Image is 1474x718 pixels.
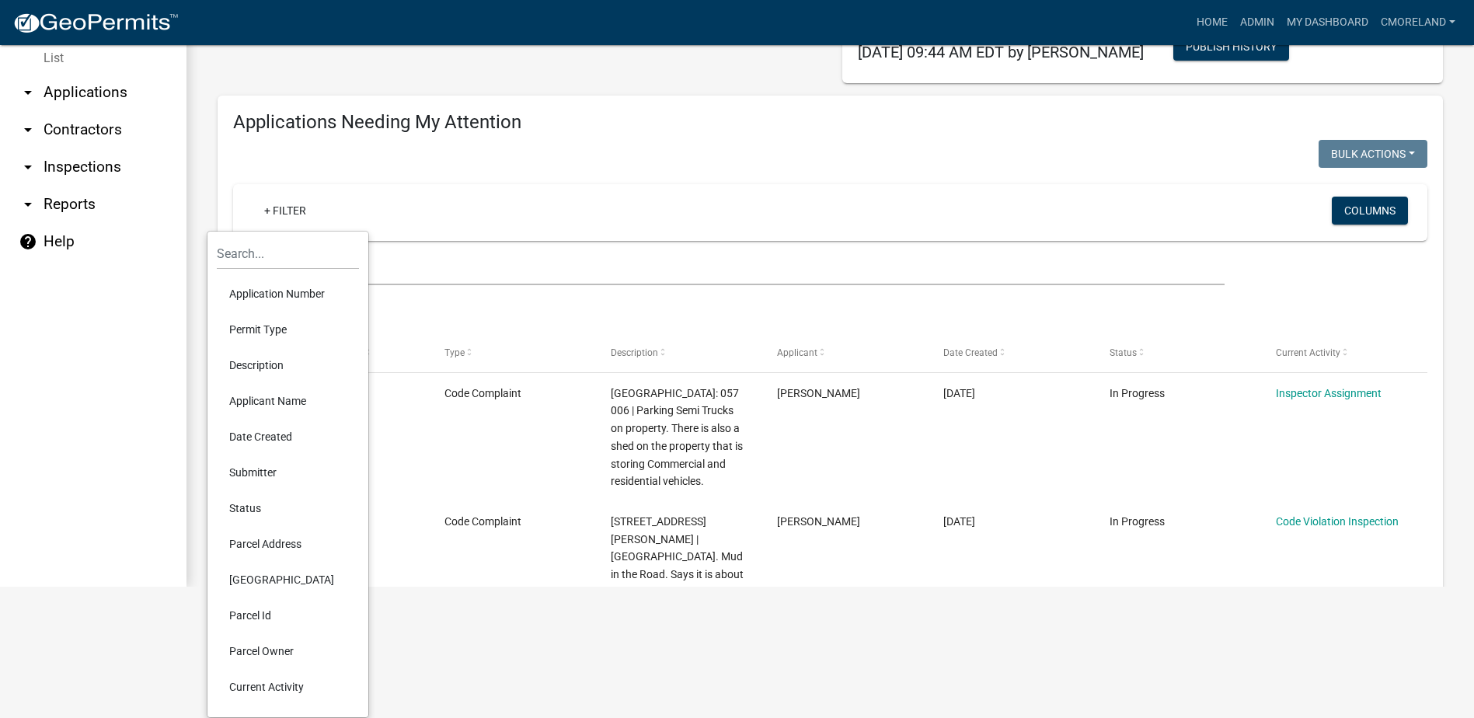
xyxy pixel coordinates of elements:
span: In Progress [1110,387,1165,399]
datatable-header-cell: Description [596,334,762,371]
li: Description [217,347,359,383]
span: Type [444,347,465,358]
span: Applicant [777,347,817,358]
button: Publish History [1173,33,1289,61]
h4: Applications Needing My Attention [233,111,1427,134]
a: cmoreland [1375,8,1462,37]
span: Code Complaint [444,387,521,399]
datatable-header-cell: Type [429,334,595,371]
li: Permit Type [217,312,359,347]
span: Description [611,347,658,358]
datatable-header-cell: Applicant [762,334,929,371]
li: Parcel Address [217,526,359,562]
i: arrow_drop_down [19,195,37,214]
span: In Progress [1110,515,1165,528]
i: help [19,232,37,251]
span: 09/10/2025 [943,387,975,399]
span: Current Activity [1276,347,1340,358]
span: Code Complaint [444,515,521,528]
input: Search... [217,238,359,270]
li: Parcel Id [217,598,359,633]
datatable-header-cell: Date Created [929,334,1095,371]
span: Status [1110,347,1137,358]
li: Status [217,490,359,526]
a: Admin [1234,8,1281,37]
li: [GEOGRAPHIC_DATA] [217,562,359,598]
span: RiverView Rd Parcel: 057 006 | Parking Semi Trucks on property. There is also a shed on the prope... [611,387,743,488]
span: Date Created [943,347,998,358]
button: Bulk Actions [1319,140,1427,168]
wm-modal-confirm: Workflow Publish History [1173,42,1289,54]
datatable-header-cell: Current Activity [1261,334,1427,371]
a: Home [1190,8,1234,37]
a: Code Violation Inspection [1276,515,1399,528]
a: + Filter [252,197,319,225]
li: Submitter [217,455,359,490]
datatable-header-cell: Status [1095,334,1261,371]
span: [DATE] 09:44 AM EDT by [PERSON_NAME] [858,43,1144,61]
a: Inspector Assignment [1276,387,1382,399]
li: Applicant Name [217,383,359,419]
span: 159 Bagley Road | Muddy Driveway. Mud in the Road. Says it is about 200 Yards from the lake. Did ... [611,515,746,651]
li: Application Number [217,276,359,312]
li: Current Activity [217,669,359,705]
i: arrow_drop_down [19,158,37,176]
a: My Dashboard [1281,8,1375,37]
input: Search for applications [233,253,1225,285]
span: Stephanie Morris [777,387,860,399]
span: Stephanie Morris [777,515,860,528]
li: Parcel Owner [217,633,359,669]
i: arrow_drop_down [19,83,37,102]
span: 09/10/2025 [943,515,975,528]
li: Date Created [217,419,359,455]
button: Columns [1332,197,1408,225]
i: arrow_drop_down [19,120,37,139]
